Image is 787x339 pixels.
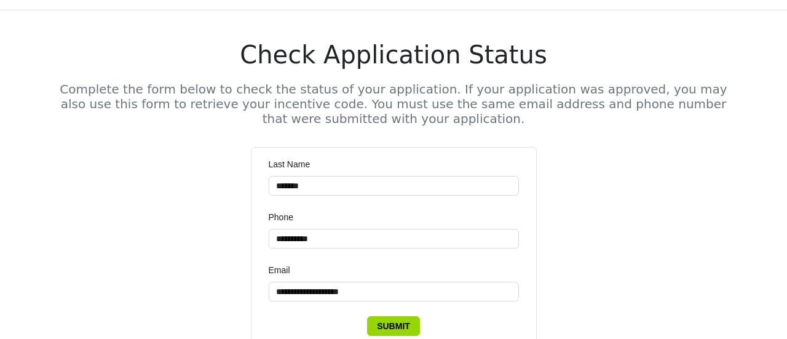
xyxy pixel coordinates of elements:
label: Email [269,263,299,277]
button: Submit [367,316,420,336]
h5: Complete the form below to check the status of your application. If your application was approved... [58,82,729,126]
label: Last Name [269,158,319,171]
input: Last Name [269,176,519,196]
h1: Check Application Status [58,40,729,70]
input: Phone [269,229,519,249]
input: Email [269,282,519,301]
label: Phone [269,210,302,224]
span: Submit [377,319,410,333]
